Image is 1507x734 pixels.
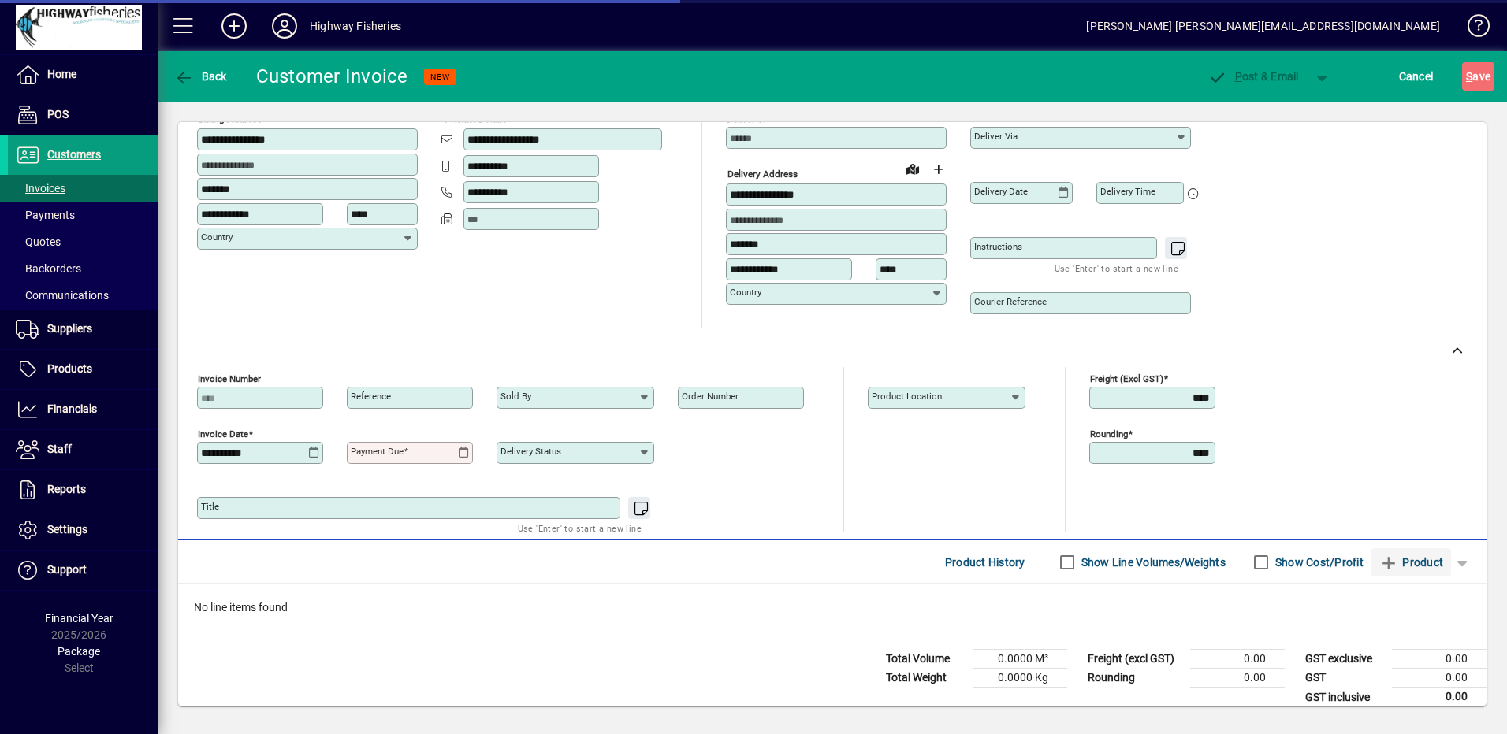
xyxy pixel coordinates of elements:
td: Total Weight [878,669,973,688]
a: Home [8,55,158,95]
td: Freight (excl GST) [1080,650,1190,669]
span: Invoices [16,182,65,195]
a: Support [8,550,158,590]
td: 0.0000 Kg [973,669,1067,688]
span: Quotes [16,235,61,248]
button: Back [170,62,231,91]
a: Suppliers [8,310,158,349]
button: Product History [939,548,1032,576]
button: Profile [259,12,310,40]
td: GST inclusive [1297,688,1392,707]
span: Backorders [16,262,81,275]
a: Communications [8,282,158,309]
span: NEW [430,72,450,82]
span: POS [47,108,69,120]
button: Choose address [925,157,951,182]
span: ave [1466,64,1490,89]
td: 0.0000 M³ [973,650,1067,669]
span: Financial Year [45,612,113,625]
td: 0.00 [1392,650,1487,669]
div: Highway Fisheries [310,13,401,39]
td: 0.00 [1392,669,1487,688]
mat-hint: Use 'Enter' to start a new line [518,519,642,537]
span: Reports [47,483,86,495]
mat-label: Deliver via [974,131,1018,142]
td: GST [1297,669,1392,688]
mat-label: Country [730,287,761,298]
a: Financials [8,390,158,429]
td: 0.00 [1392,688,1487,707]
mat-label: Product location [872,391,942,402]
mat-label: Rounding [1090,428,1128,439]
td: 0.00 [1190,650,1285,669]
span: Back [174,70,227,83]
div: No line items found [178,584,1487,632]
mat-label: Title [201,501,219,512]
span: Product History [945,550,1025,575]
span: Customers [47,148,101,161]
mat-label: Order number [682,391,739,402]
a: Payments [8,202,158,228]
span: Settings [47,523,87,536]
button: Copy to Delivery address [396,102,422,127]
label: Show Line Volumes/Weights [1078,554,1226,570]
a: Staff [8,430,158,469]
span: Financials [47,402,97,415]
button: Save [1462,62,1494,91]
a: Backorders [8,255,158,282]
span: Cancel [1399,64,1434,89]
span: Home [47,68,76,80]
a: Knowledge Base [1456,3,1487,54]
span: Support [47,563,87,576]
td: GST exclusive [1297,650,1392,669]
mat-label: Invoice date [198,428,248,439]
span: S [1466,70,1472,83]
span: Package [58,645,100,658]
td: Total Volume [878,650,973,669]
a: Reports [8,470,158,510]
mat-label: Instructions [974,241,1022,252]
mat-label: Payment due [351,446,404,457]
mat-label: Delivery date [974,186,1028,197]
mat-label: Sold by [500,391,531,402]
mat-label: Country [201,232,233,243]
button: Add [209,12,259,40]
mat-hint: Use 'Enter' to start a new line [1055,259,1178,277]
a: Products [8,350,158,389]
button: Cancel [1395,62,1438,91]
a: View on map [900,156,925,181]
mat-label: Reference [351,391,391,402]
td: 0.00 [1190,669,1285,688]
span: ost & Email [1207,70,1299,83]
a: Settings [8,510,158,550]
span: Product [1379,550,1443,575]
mat-label: Courier Reference [974,296,1047,307]
span: P [1235,70,1242,83]
span: Suppliers [47,322,92,335]
mat-label: Delivery time [1100,186,1155,197]
button: Post & Email [1200,62,1307,91]
div: Customer Invoice [256,64,408,89]
a: Invoices [8,175,158,202]
span: Payments [16,209,75,221]
span: Products [47,362,92,375]
div: [PERSON_NAME] [PERSON_NAME][EMAIL_ADDRESS][DOMAIN_NAME] [1086,13,1440,39]
button: Product [1371,548,1451,576]
mat-label: Delivery status [500,446,561,457]
label: Show Cost/Profit [1272,554,1364,570]
td: Rounding [1080,669,1190,688]
a: POS [8,95,158,135]
span: Communications [16,289,109,302]
mat-label: Invoice number [198,373,261,384]
a: View on map [371,101,396,126]
mat-label: Freight (excl GST) [1090,373,1163,384]
span: Staff [47,443,72,455]
a: Quotes [8,228,158,255]
app-page-header-button: Back [158,62,244,91]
